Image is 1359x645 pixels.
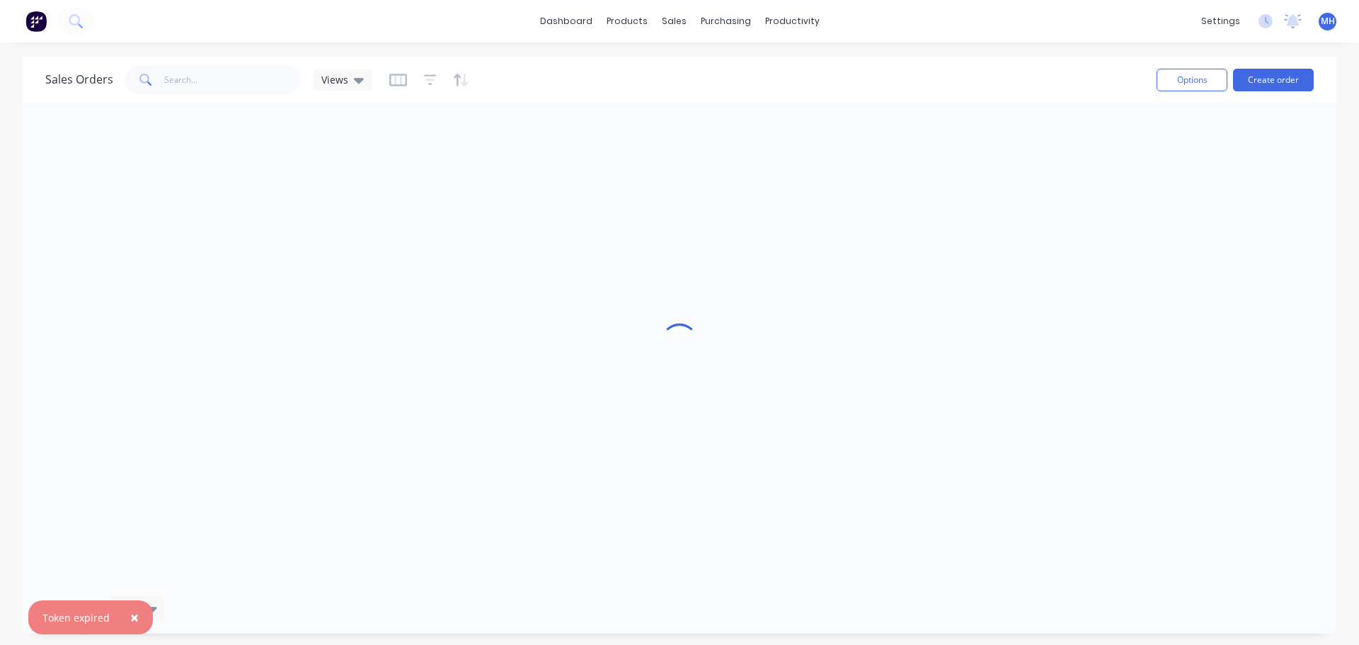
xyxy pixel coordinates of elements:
[45,73,113,86] h1: Sales Orders
[1233,69,1314,91] button: Create order
[1194,11,1247,32] div: settings
[164,66,302,94] input: Search...
[25,11,47,32] img: Factory
[655,11,694,32] div: sales
[533,11,600,32] a: dashboard
[130,607,139,627] span: ×
[1321,15,1335,28] span: MH
[42,610,110,625] div: Token expired
[321,72,348,87] span: Views
[758,11,827,32] div: productivity
[116,600,153,634] button: Close
[694,11,758,32] div: purchasing
[600,11,655,32] div: products
[1157,69,1227,91] button: Options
